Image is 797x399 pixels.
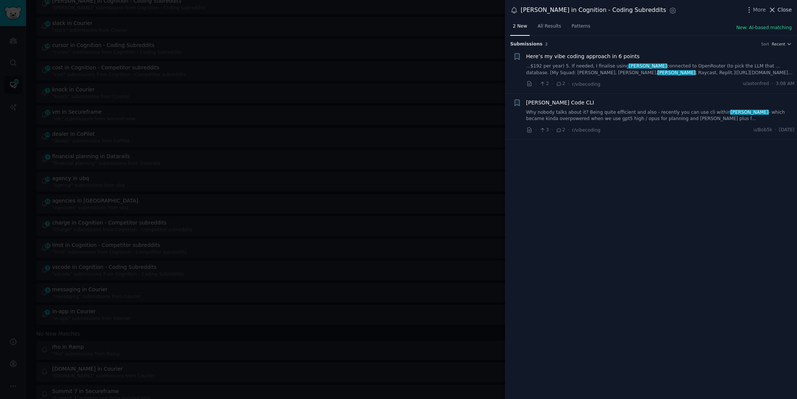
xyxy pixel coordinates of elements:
a: Patterns [569,21,593,36]
span: 2 [556,81,565,87]
a: ...$192 per year) 5. If needed, I finalise using[PERSON_NAME]connected to OpenRouter (to pick the... [526,63,795,76]
span: 3:08 AM [776,81,794,87]
span: · [568,80,569,88]
span: r/vibecoding [572,128,600,133]
a: Here’s my vibe coding approach in 6 points [526,53,640,60]
span: All Results [537,23,561,30]
span: 2 New [513,23,527,30]
a: [PERSON_NAME] Code CLI [526,99,594,107]
span: [PERSON_NAME] [657,70,696,75]
span: [PERSON_NAME] [730,110,769,115]
span: More [753,6,766,14]
span: · [772,81,773,87]
span: u/Bob5k [753,127,772,133]
span: · [552,126,553,134]
button: Close [768,6,792,14]
button: More [745,6,766,14]
button: Recent [772,41,792,47]
span: Recent [772,41,785,47]
span: Submission s [510,41,543,48]
span: 3 [539,127,549,133]
span: · [775,127,777,133]
span: · [568,126,569,134]
a: All Results [535,21,563,36]
span: Close [778,6,792,14]
span: [DATE] [779,127,794,133]
span: Patterns [572,23,590,30]
span: r/vibecoding [572,82,600,87]
span: · [552,80,553,88]
button: New: AI-based matching [736,25,792,31]
a: 2 New [510,21,530,36]
span: 2 [545,42,548,46]
span: · [535,80,537,88]
div: [PERSON_NAME] in Cognition - Coding Subreddits [521,6,666,15]
span: [PERSON_NAME] [628,63,667,69]
span: 2 [539,81,549,87]
span: u/astonfred [743,81,769,87]
span: · [535,126,537,134]
div: Sort [761,41,769,47]
span: 2 [556,127,565,133]
a: Why nobody talks about it? Being quite efficient and also - recently you can use cli within[PERSO... [526,109,795,122]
